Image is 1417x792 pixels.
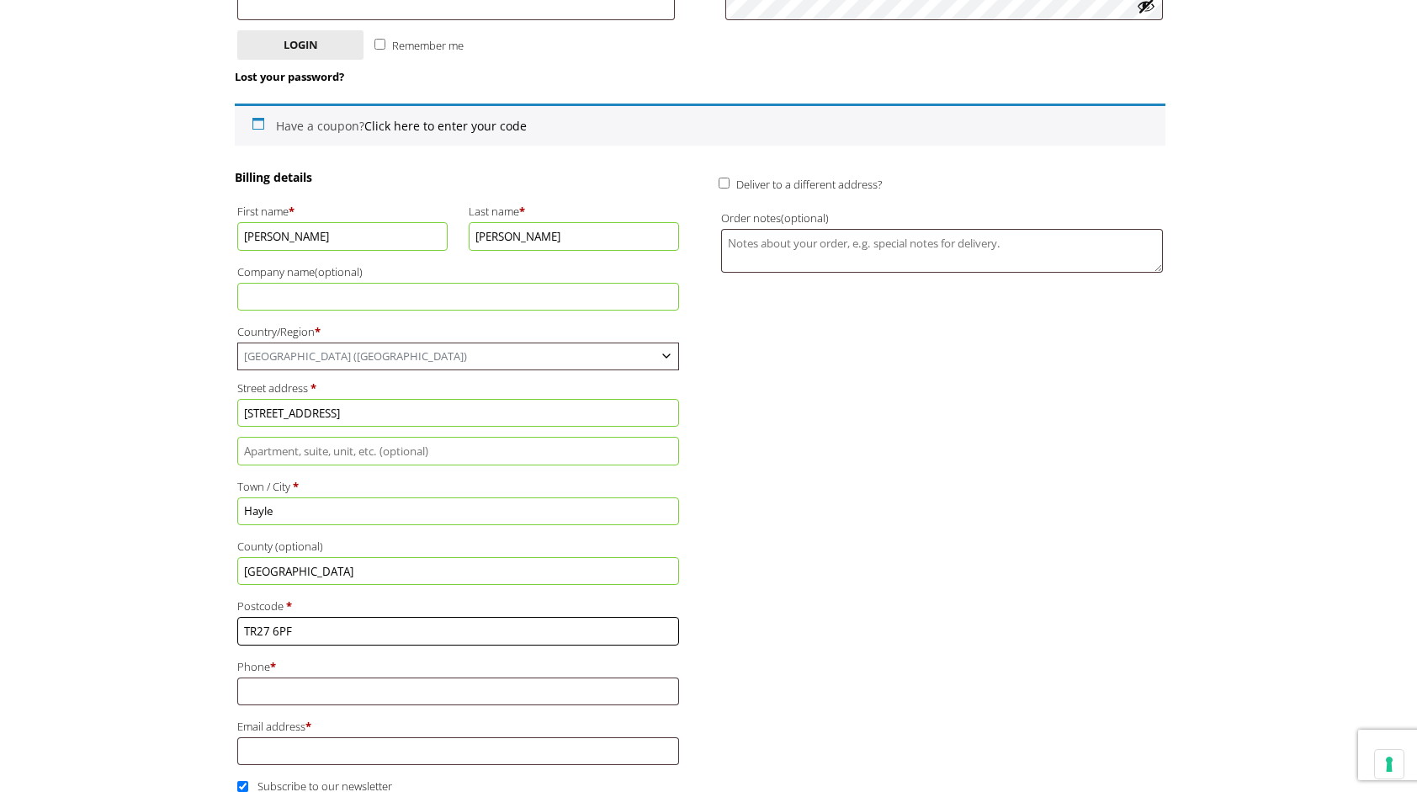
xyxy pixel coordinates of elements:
[237,781,248,792] input: Subscribe to our newsletter
[237,200,448,222] label: First name
[235,169,682,185] h3: Billing details
[315,264,363,279] span: (optional)
[364,118,527,134] a: Enter your coupon code
[736,177,882,192] span: Deliver to a different address?
[392,38,464,53] span: Remember me
[237,30,364,60] button: Login
[237,656,679,678] label: Phone
[237,321,679,343] label: Country/Region
[275,539,323,554] span: (optional)
[238,343,678,369] span: United Kingdom (UK)
[237,535,679,557] label: County
[374,39,385,50] input: Remember me
[237,343,679,370] span: Country/Region
[237,261,679,283] label: Company name
[235,104,1165,146] div: Have a coupon?
[721,207,1163,229] label: Order notes
[237,399,679,427] input: House number and street name
[237,476,679,497] label: Town / City
[237,437,679,465] input: Apartment, suite, unit, etc. (optional)
[781,210,829,226] span: (optional)
[469,200,679,222] label: Last name
[237,377,679,399] label: Street address
[237,595,679,617] label: Postcode
[719,178,730,189] input: Deliver to a different address?
[237,715,679,737] label: Email address
[1375,750,1404,779] button: Your consent preferences for tracking technologies
[235,69,344,84] a: Lost your password?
